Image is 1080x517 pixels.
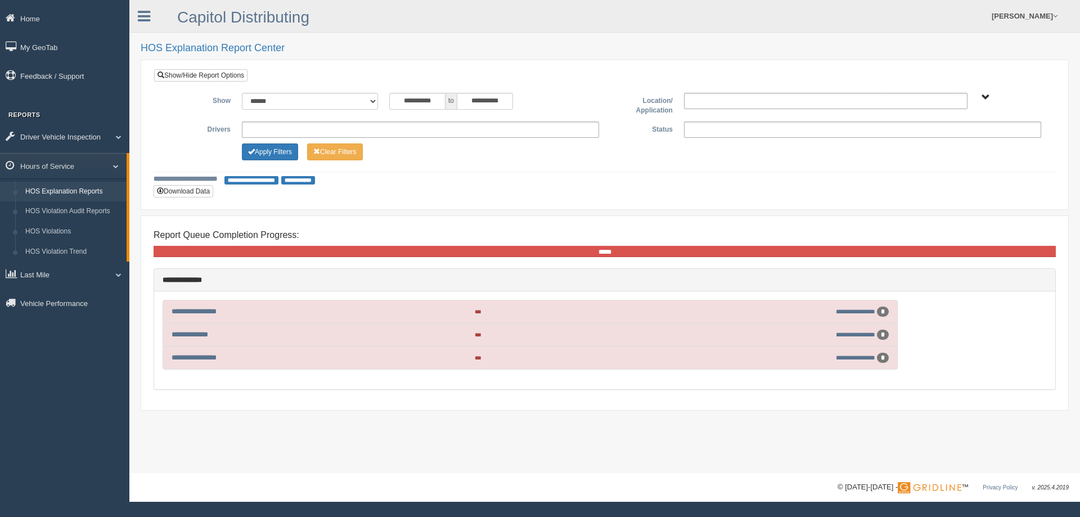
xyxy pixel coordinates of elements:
a: HOS Explanation Reports [20,182,127,202]
label: Drivers [163,122,236,135]
img: Gridline [898,482,961,493]
label: Location/ Application [605,93,678,116]
button: Change Filter Options [307,143,363,160]
a: HOS Violation Audit Reports [20,201,127,222]
h2: HOS Explanation Report Center [141,43,1069,54]
a: HOS Violation Trend [20,242,127,262]
a: Show/Hide Report Options [154,69,247,82]
a: Privacy Policy [983,484,1018,491]
a: HOS Violations [20,222,127,242]
label: Status [605,122,678,135]
button: Change Filter Options [242,143,298,160]
span: to [445,93,457,110]
button: Download Data [154,185,213,197]
h4: Report Queue Completion Progress: [154,230,1056,240]
label: Show [163,93,236,106]
div: © [DATE]-[DATE] - ™ [838,482,1069,493]
span: v. 2025.4.2019 [1032,484,1069,491]
a: Capitol Distributing [177,8,309,26]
